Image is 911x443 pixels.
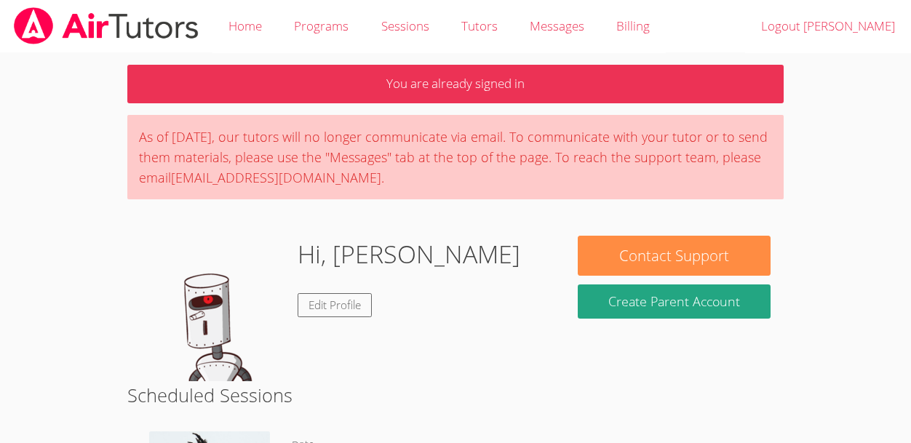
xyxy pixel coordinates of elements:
img: airtutors_banner-c4298cdbf04f3fff15de1276eac7730deb9818008684d7c2e4769d2f7ddbe033.png [12,7,200,44]
p: You are already signed in [127,65,783,103]
img: default.png [140,236,286,381]
h2: Scheduled Sessions [127,381,783,409]
h1: Hi, [PERSON_NAME] [298,236,520,273]
button: Contact Support [578,236,770,276]
span: Messages [530,17,584,34]
div: As of [DATE], our tutors will no longer communicate via email. To communicate with your tutor or ... [127,115,783,199]
a: Edit Profile [298,293,372,317]
button: Create Parent Account [578,284,770,319]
